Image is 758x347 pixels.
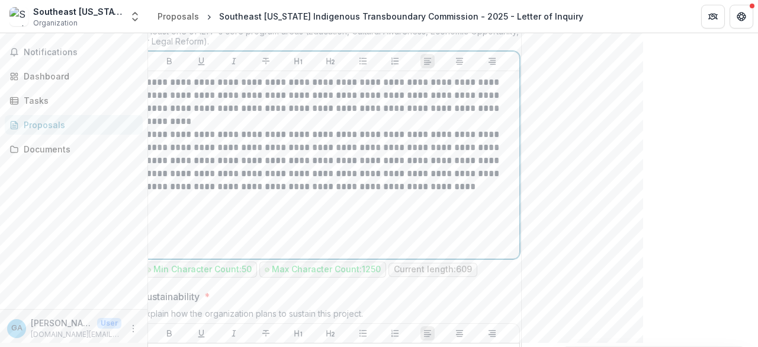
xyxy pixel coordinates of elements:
[219,10,583,23] div: Southeast [US_STATE] Indigenous Transboundary Commission - 2025 - Letter of Inquiry
[272,265,381,275] p: Max Character Count: 1250
[24,47,138,58] span: Notifications
[323,326,338,340] button: Heading 2
[388,326,402,340] button: Ordered List
[194,54,208,68] button: Underline
[24,119,133,131] div: Proposals
[127,5,143,28] button: Open entity switcher
[11,324,23,332] div: Guy Archibald
[33,18,78,28] span: Organization
[162,54,176,68] button: Bold
[323,54,338,68] button: Heading 2
[394,265,472,275] p: Current length: 609
[162,326,176,340] button: Bold
[356,326,370,340] button: Bullet List
[452,326,467,340] button: Align Center
[420,326,435,340] button: Align Left
[126,321,140,336] button: More
[153,265,252,275] p: Min Character Count: 50
[194,326,208,340] button: Underline
[97,318,121,329] p: User
[24,70,133,82] div: Dashboard
[291,54,306,68] button: Heading 1
[31,317,92,329] p: [PERSON_NAME]
[5,91,143,110] a: Tasks
[259,54,273,68] button: Strike
[5,115,143,135] a: Proposals
[485,326,499,340] button: Align Right
[24,94,133,107] div: Tasks
[291,326,306,340] button: Heading 1
[5,139,143,159] a: Documents
[227,326,241,340] button: Italicize
[9,7,28,26] img: Southeast Alaska Indigenous Transboundary Commission
[24,143,133,155] div: Documents
[227,54,241,68] button: Italicize
[420,54,435,68] button: Align Left
[356,54,370,68] button: Bullet List
[452,54,467,68] button: Align Center
[141,16,520,51] div: Provide a brief description of the proposed project, the rationale behind it, and how it fits in ...
[388,54,402,68] button: Ordered List
[5,66,143,86] a: Dashboard
[158,10,199,23] div: Proposals
[141,308,520,323] div: Explain how the organization plans to sustain this project.
[31,329,121,340] p: [DOMAIN_NAME][EMAIL_ADDRESS][DOMAIN_NAME]
[153,8,588,25] nav: breadcrumb
[730,5,753,28] button: Get Help
[153,8,204,25] a: Proposals
[259,326,273,340] button: Strike
[5,43,143,62] button: Notifications
[485,54,499,68] button: Align Right
[33,5,122,18] div: Southeast [US_STATE] Indigenous Transboundary Commission
[701,5,725,28] button: Partners
[141,289,200,304] p: Sustainability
